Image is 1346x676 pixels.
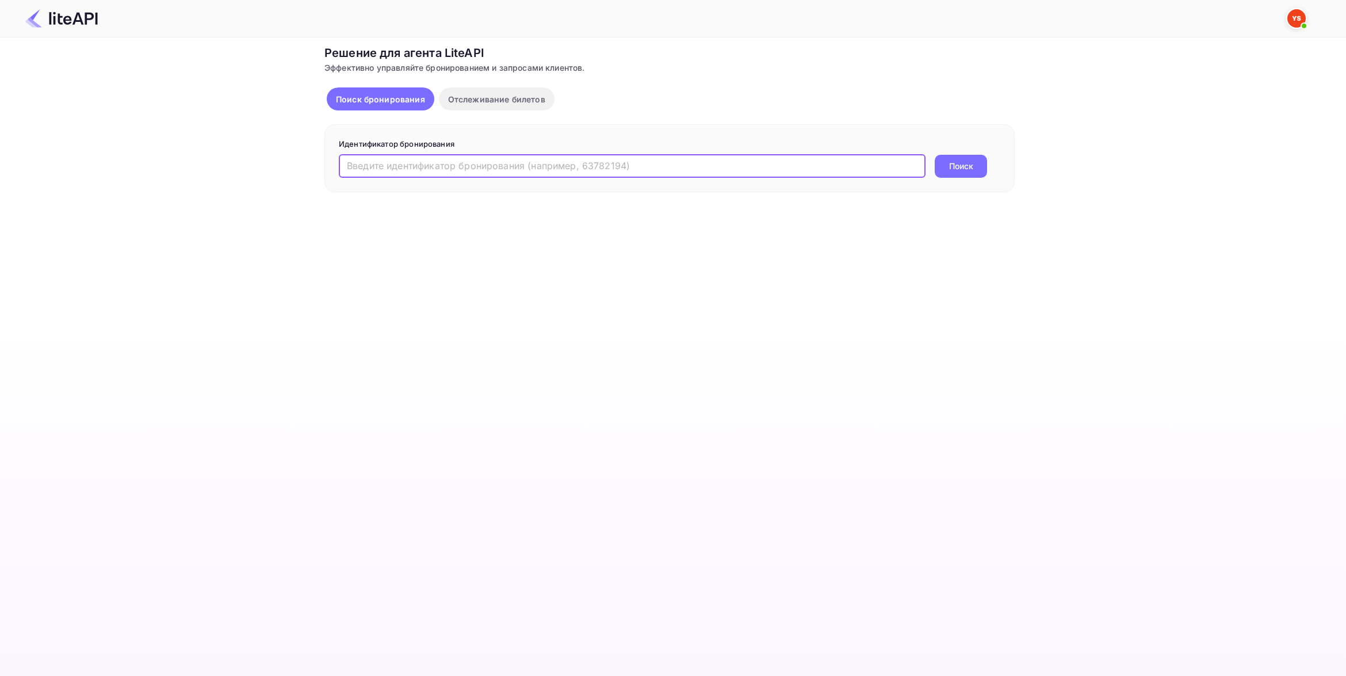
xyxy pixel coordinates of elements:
[935,155,987,178] button: Поиск
[339,155,926,178] input: Введите идентификатор бронирования (например, 63782194)
[339,139,1000,150] p: Идентификатор бронирования
[324,62,1015,74] div: Эффективно управляйте бронированием и запросами клиентов.
[448,93,545,105] p: Отслеживание билетов
[1287,9,1306,28] img: Служба Поддержки Яндекса
[336,93,425,105] p: Поиск бронирования
[25,9,98,28] img: Логотип LiteAPI
[324,44,1015,62] div: Решение для агента LiteAPI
